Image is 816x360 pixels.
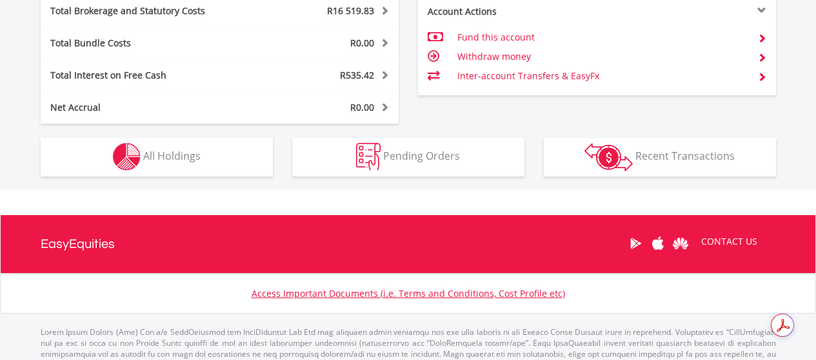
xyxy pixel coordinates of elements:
[692,223,766,260] a: CONTACT US
[457,47,747,66] td: Withdraw money
[544,138,776,176] button: Recent Transactions
[143,149,201,163] span: All Holdings
[41,37,250,50] div: Total Bundle Costs
[41,5,250,17] div: Total Brokerage and Statutory Costs
[41,101,250,114] div: Net Accrual
[252,287,565,299] a: Access Important Documents (i.e. Terms and Conditions, Cost Profile etc)
[41,69,250,82] div: Total Interest on Free Cash
[457,28,747,47] td: Fund this account
[292,138,524,176] button: Pending Orders
[584,143,633,171] img: transactions-zar-wht.png
[327,5,374,17] span: R16 519.83
[624,223,647,263] a: Google Play
[41,138,273,176] button: All Holdings
[113,143,141,171] img: holdings-wht.png
[418,5,597,18] div: Account Actions
[356,143,381,171] img: pending_instructions-wht.png
[635,149,735,163] span: Recent Transactions
[670,223,692,263] a: Huawei
[647,223,670,263] a: Apple
[41,215,115,273] a: EasyEquities
[340,69,374,81] span: R535.42
[350,101,374,113] span: R0.00
[457,66,747,86] td: Inter-account Transfers & EasyFx
[350,37,374,49] span: R0.00
[383,149,460,163] span: Pending Orders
